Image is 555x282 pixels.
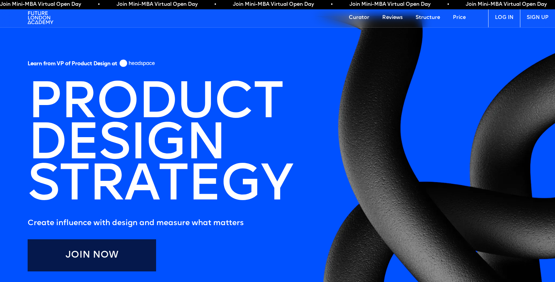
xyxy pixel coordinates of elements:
span: • [331,1,333,8]
a: Join Now [28,239,156,271]
span: • [98,1,100,8]
a: Reviews [376,8,409,27]
span: • [447,1,449,8]
h5: Create influence with design and measure what matters [28,217,299,230]
a: Price [446,8,472,27]
a: Curator [342,8,376,27]
a: SIGN UP [520,8,555,27]
a: LOG IN [488,8,520,27]
a: Structure [409,8,446,27]
h1: PRODUCT DESIGN STRATEGY [21,77,299,214]
span: • [214,1,216,8]
h5: Learn from VP of Product Design at [28,61,117,69]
